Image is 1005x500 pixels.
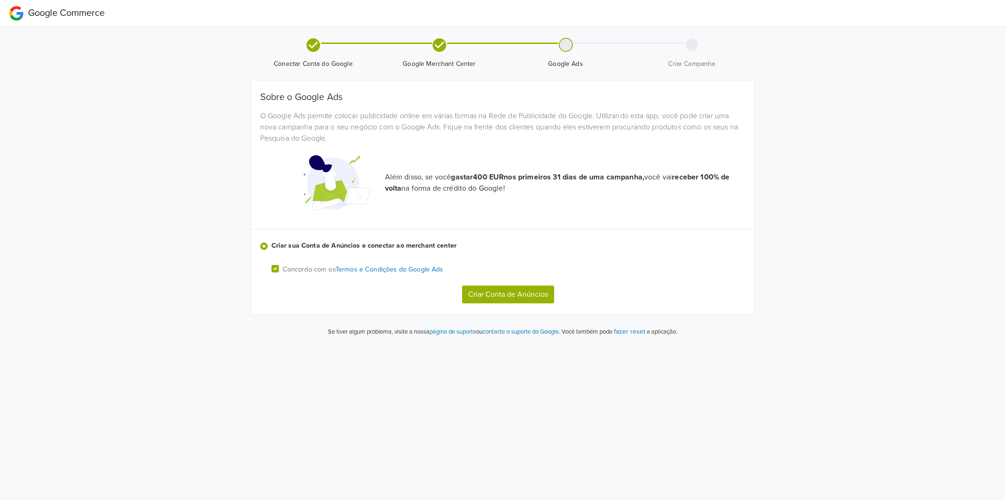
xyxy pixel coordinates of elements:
[462,286,554,303] button: Criar Conta de Anúncios
[260,92,745,103] h5: Sobre o Google Ads
[483,328,559,336] a: contacte o suporte do Google
[254,59,373,69] span: Conectar Conta do Google
[506,59,625,69] span: Google Ads
[301,148,371,218] img: Google Promotional Codes
[328,328,560,337] p: Se tiver algum problema, visite a nossa ou .
[271,241,745,251] label: Criar sua Conta de Anúncios e conectar ao merchant center
[385,171,745,194] p: Além disso, se você você vai na forma de crédito do Google!
[253,110,752,144] div: O Google Ads permite colocar publicidade online em várias formas na Rede de Publicidade do Google...
[614,326,645,337] button: fazer reset
[28,7,105,19] span: Google Commerce
[380,59,499,69] span: Google Merchant Center
[560,326,677,337] p: Você também pode a aplicação.
[335,265,443,273] a: Termos e Condições do Google Ads
[429,328,476,336] a: página de suporte
[451,172,644,182] strong: gastar 400 EUR nos primeiros 31 dias de uma campanha,
[283,264,443,275] p: Concordo com os
[633,59,751,69] span: Criar Campanha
